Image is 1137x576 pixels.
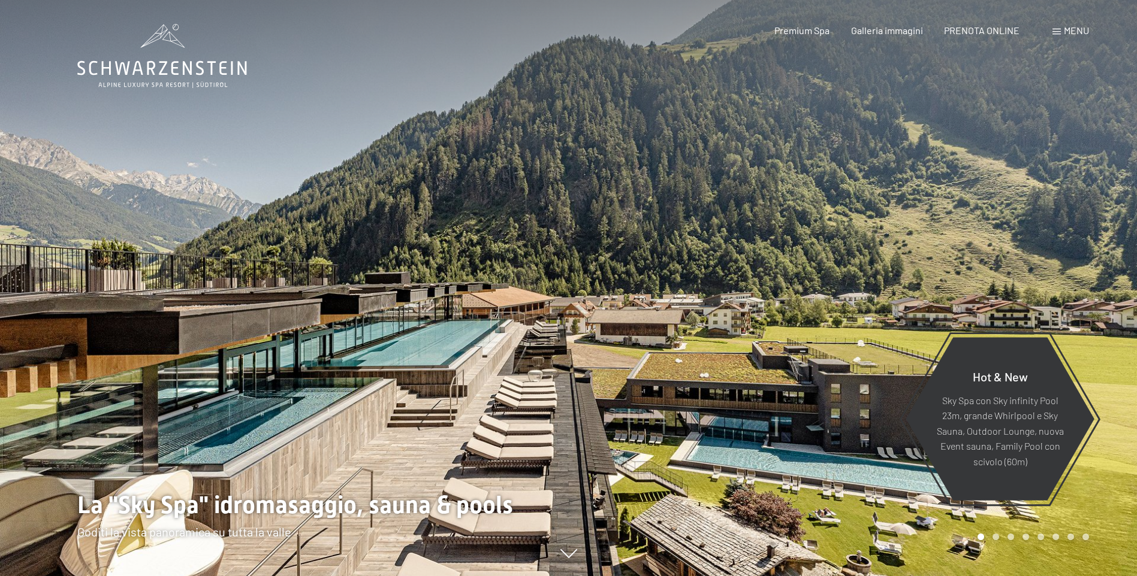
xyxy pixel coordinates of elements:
a: Hot & New Sky Spa con Sky infinity Pool 23m, grande Whirlpool e Sky Sauna, Outdoor Lounge, nuova ... [905,336,1095,501]
div: Carousel Page 2 [993,533,999,540]
div: Carousel Page 8 [1082,533,1089,540]
div: Carousel Page 1 (Current Slide) [978,533,984,540]
p: Sky Spa con Sky infinity Pool 23m, grande Whirlpool e Sky Sauna, Outdoor Lounge, nuova Event saun... [935,392,1065,469]
div: Carousel Page 3 [1008,533,1014,540]
div: Carousel Page 6 [1052,533,1059,540]
div: Carousel Pagination [973,533,1089,540]
div: Carousel Page 4 [1023,533,1029,540]
span: Hot & New [973,369,1028,383]
a: Premium Spa [774,25,830,36]
span: Menu [1064,25,1089,36]
div: Carousel Page 5 [1038,533,1044,540]
a: Galleria immagini [851,25,923,36]
div: Carousel Page 7 [1067,533,1074,540]
a: PRENOTA ONLINE [944,25,1020,36]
